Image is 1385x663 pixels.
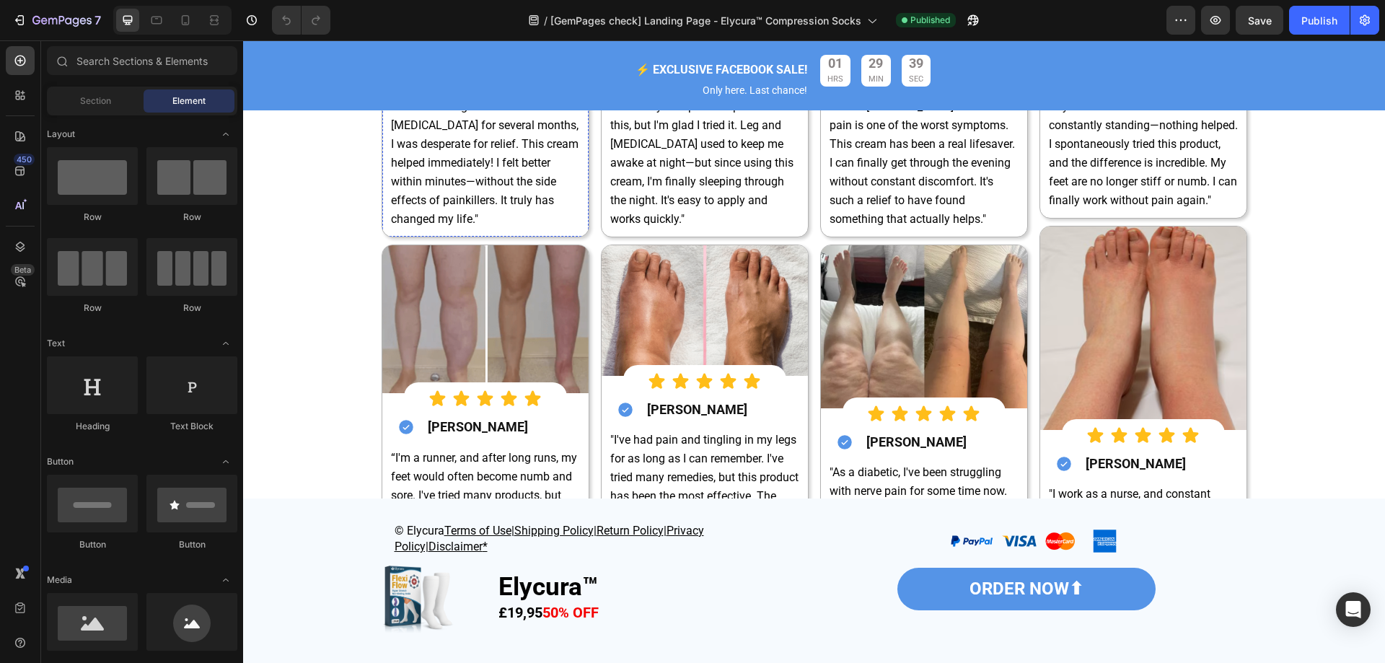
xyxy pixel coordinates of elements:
span: Save [1248,14,1272,27]
span: Published [910,14,950,27]
span: Element [172,95,206,107]
p: MIN [625,32,641,46]
u: Disclaimer [185,499,239,513]
div: Open Intercom Messenger [1336,592,1371,627]
u: Return Policy [353,483,421,497]
div: Row [146,302,237,315]
span: © Elycura [151,483,201,497]
span: Button [47,455,74,468]
p: 7 [94,12,101,29]
a: Shipping Policy [271,484,351,497]
iframe: Design area [243,40,1385,663]
a: Privacy Policy| [151,484,461,514]
span: "After suffering from [MEDICAL_DATA] for several months, I was desperate for relief. This cream h... [148,172,335,298]
a: Terms of Use [201,484,268,497]
input: Search Sections & Elements [47,46,237,75]
div: Undo/Redo [272,6,330,35]
span: Toggle open [214,123,237,146]
img: 1735185859-11.png [359,356,565,487]
div: 29 [625,14,641,31]
div: Row [146,211,237,224]
span: / [544,13,548,28]
img: 1743627120-Untitled%20design%20%2841%29.png [697,481,884,520]
span: | [351,483,353,497]
strong: Elycura™ [255,532,355,561]
div: Row [47,211,138,224]
span: Toggle open [214,450,237,473]
span: Toggle open [214,568,237,592]
span: "My feet often went numb from constantly standing—nothing helped. I spontaneously tried this prod... [806,265,995,373]
button: Publish [1289,6,1350,35]
span: Only here. Last chance! [460,44,564,56]
strong: £19,95 [255,563,299,581]
div: Publish [1301,13,1337,28]
span: Media [47,574,72,587]
span: "I have [MEDICAL_DATA]—and nerve pain is one of the worst symptoms. This cream has been a real li... [586,197,772,323]
strong: [PERSON_NAME] [843,234,943,249]
div: Button [146,538,237,551]
a: Disclaimer [185,500,239,513]
img: gempages_578420484106879719-0e911456-3c2e-4bd2-a751-fe88f7aba460.webp [138,521,211,600]
u: Shipping Policy [271,483,351,497]
span: Text [47,337,65,350]
strong: [PERSON_NAME] [404,179,504,194]
strong: [PERSON_NAME] [623,165,724,180]
a: ORDER NOW⬆ [654,527,913,570]
span: [GemPages check] Landing Page - Elycura™ Compression Socks [550,13,861,28]
div: Button [47,538,138,551]
img: 1735397536-Screenshot%202024-12-28%20224851.png [578,1,784,139]
button: Save [1236,6,1283,35]
strong: ORDER NOW⬆ [726,538,840,558]
div: Row [47,302,138,315]
img: 1735185847-10.png [139,317,346,465]
img: 1754051135-Screenshot%202025-08-01%20at%208.25.19%20PM.png [797,392,1003,596]
strong: [PERSON_NAME] [185,141,285,156]
p: HRS [584,32,600,46]
a: Return Policy [353,484,421,497]
div: Icon List [164,89,203,102]
span: Layout [47,128,75,141]
span: | [421,483,423,497]
strong: 50% OFF [299,563,356,581]
span: | [268,483,271,497]
span: Toggle open [214,332,237,355]
span: Section [80,95,111,107]
div: 01 [584,14,600,31]
div: 450 [14,154,35,165]
u: Terms of Use [201,483,268,497]
span: "I'm always skeptical of products like this, but I'm glad I tried it. Leg and [MEDICAL_DATA] used... [367,211,555,337]
p: SEC [666,32,680,46]
div: Beta [11,264,35,276]
img: 1735185689-1ZwhP8RBrEJUc0I0amfvOrhljqtv0lAkbTC2fLehYPQ.webp [797,1,1003,208]
div: Text Block [146,420,237,433]
img: 1735185832-8.png [359,1,565,153]
button: 7 [6,6,107,35]
img: 1754051072-Screenshot%202025-08-01%20at%208.24.10%20PM.png [578,343,784,506]
div: Heading [47,420,138,433]
div: 39 [666,14,680,31]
